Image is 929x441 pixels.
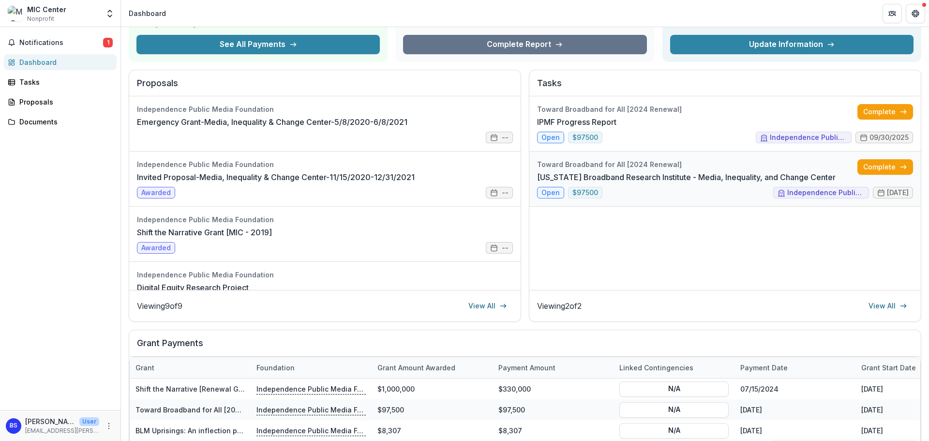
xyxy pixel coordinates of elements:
button: Notifications1 [4,35,117,50]
p: Independence Public Media Foundation [256,404,366,415]
div: Briar Smith [10,423,17,429]
div: Foundation [251,357,372,378]
a: Digital Equity Research Project [137,282,249,293]
div: Grant amount awarded [372,357,493,378]
div: Foundation [251,363,300,373]
a: Complete [857,159,913,175]
div: Dashboard [129,8,166,18]
div: Grant start date [855,363,922,373]
a: Shift the Narrative Grant [MIC - 2019] [137,227,272,238]
div: Dashboard [19,57,109,67]
button: Partners [883,4,902,23]
a: [US_STATE] Broadband Research Institute - Media, Inequality, and Change Center [537,171,836,183]
button: Get Help [906,4,925,23]
div: Payment Amount [493,363,561,373]
a: Documents [4,114,117,130]
div: $97,500 [372,399,493,420]
div: $1,000,000 [372,379,493,399]
p: Viewing 9 of 9 [137,300,182,312]
button: More [103,420,115,432]
a: Proposals [4,94,117,110]
div: $8,307 [493,420,614,441]
div: MIC Center [27,4,66,15]
a: Update Information [670,35,914,54]
div: Tasks [19,77,109,87]
h2: Proposals [137,78,513,96]
h2: Tasks [537,78,913,96]
span: 1 [103,38,113,47]
a: Dashboard [4,54,117,70]
a: IPMF Progress Report [537,116,616,128]
div: Grant [130,357,251,378]
div: Documents [19,117,109,127]
a: Tasks [4,74,117,90]
p: [PERSON_NAME] [25,416,75,426]
div: Payment Amount [493,357,614,378]
div: [DATE] [734,399,855,420]
a: Invited Proposal-Media, Inequality & Change Center-11/15/2020-12/31/2021 [137,171,415,183]
div: Linked Contingencies [614,357,734,378]
button: Open entity switcher [103,4,117,23]
p: Independence Public Media Foundation [256,383,366,394]
nav: breadcrumb [125,6,170,20]
a: Emergency Grant-Media, Inequality & Change Center-5/8/2020-6/8/2021 [137,116,407,128]
div: Payment date [734,357,855,378]
button: See All Payments [136,35,380,54]
div: Linked Contingencies [614,363,699,373]
a: BLM Uprisings: An inflection point for criminal justice coverage [135,426,349,435]
p: Independence Public Media Foundation [256,425,366,436]
a: Toward Broadband for All [2024 Renewal] [135,406,278,414]
div: Proposals [19,97,109,107]
button: N/A [619,381,729,396]
div: [DATE] [734,420,855,441]
img: MIC Center [8,6,23,21]
a: Complete Report [403,35,646,54]
a: Complete [857,104,913,120]
span: Notifications [19,39,103,47]
div: 07/15/2024 [734,379,855,399]
div: $330,000 [493,379,614,399]
div: Payment date [734,363,794,373]
div: $8,307 [372,420,493,441]
div: Grant [130,363,160,373]
a: View All [863,298,913,314]
p: Viewing 2 of 2 [537,300,582,312]
a: View All [463,298,513,314]
p: [EMAIL_ADDRESS][PERSON_NAME][DOMAIN_NAME] [25,426,99,435]
button: N/A [619,423,729,438]
a: Shift the Narrative [Renewal Grant] [135,385,255,393]
h2: Grant Payments [137,338,913,356]
div: Grant amount awarded [372,363,461,373]
button: N/A [619,402,729,417]
div: $97,500 [493,399,614,420]
span: Nonprofit [27,15,54,23]
p: User [79,417,99,426]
